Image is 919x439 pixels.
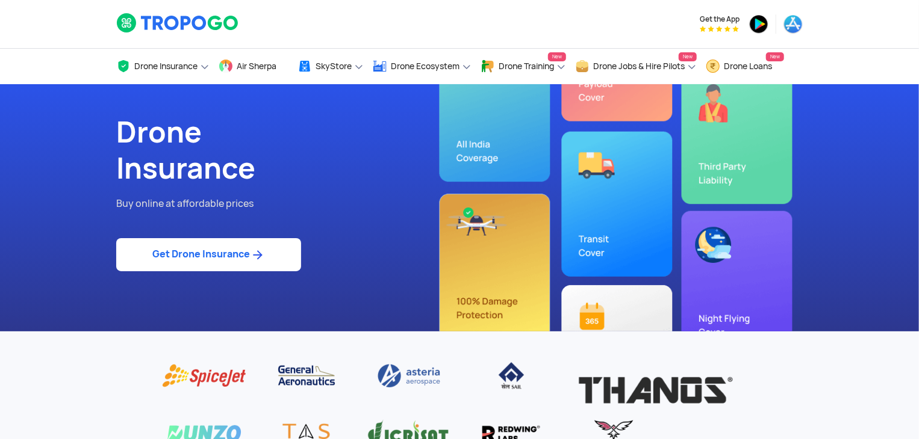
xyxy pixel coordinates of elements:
span: SkyStore [316,61,352,71]
img: General Aeronautics [264,361,349,390]
img: logoHeader.svg [116,13,240,33]
img: IISCO Steel Plant [469,361,553,390]
span: New [548,52,566,61]
a: Drone Jobs & Hire PilotsNew [575,49,697,84]
p: Buy online at affordable prices [116,196,450,212]
h1: Drone Insurance [116,114,450,186]
a: Air Sherpa [219,49,288,84]
span: New [766,52,784,61]
span: Drone Insurance [134,61,198,71]
a: Drone LoansNew [706,49,784,84]
a: SkyStore [298,49,364,84]
img: ic_arrow_forward_blue.svg [250,248,265,262]
span: Get the App [700,14,740,24]
img: Thanos Technologies [572,361,740,419]
span: Drone Training [499,61,554,71]
span: Drone Ecosystem [391,61,459,71]
a: Drone TrainingNew [481,49,566,84]
img: ic_appstore.png [783,14,803,34]
a: Get Drone Insurance [116,238,301,271]
a: Drone Insurance [116,49,210,84]
img: Spice Jet [162,361,246,390]
span: Drone Jobs & Hire Pilots [593,61,685,71]
a: Drone Ecosystem [373,49,472,84]
img: App Raking [700,26,739,32]
span: Air Sherpa [237,61,276,71]
img: Asteria aerospace [367,361,451,390]
img: ic_playstore.png [749,14,768,34]
span: New [679,52,697,61]
span: Drone Loans [724,61,772,71]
